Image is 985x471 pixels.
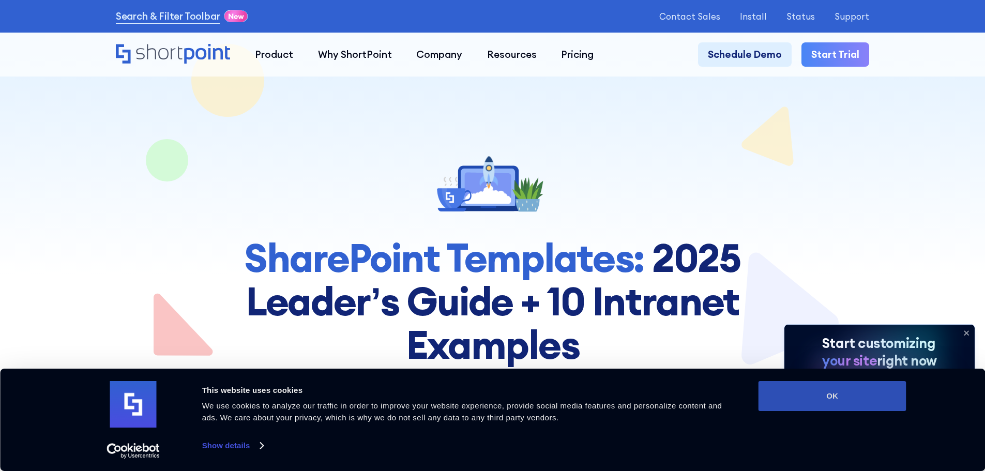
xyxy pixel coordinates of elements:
[255,47,293,62] div: Product
[786,11,815,21] a: Status
[116,9,220,24] a: Search & Filter Toolbar
[475,42,549,67] a: Resources
[306,42,404,67] a: Why ShortPoint
[561,47,594,62] div: Pricing
[88,443,178,459] a: Usercentrics Cookiebot - opens in a new window
[202,438,263,453] a: Show details
[116,44,230,65] a: Home
[549,42,607,67] a: Pricing
[487,47,537,62] div: Resources
[318,47,392,62] div: Why ShortPoint
[244,233,644,282] strong: SharePoint Templates:
[246,233,741,369] strong: 2025 Leader’s Guide + 10 Intranet Examples
[202,384,735,397] div: This website uses cookies
[202,401,722,422] span: We use cookies to analyze our traffic in order to improve your website experience, provide social...
[416,47,462,62] div: Company
[801,42,869,67] a: Start Trial
[835,11,869,21] a: Support
[110,381,157,428] img: logo
[243,42,306,67] a: Product
[740,11,767,21] a: Install
[698,42,792,67] a: Schedule Demo
[404,42,475,67] a: Company
[659,11,720,21] a: Contact Sales
[759,381,906,411] button: OK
